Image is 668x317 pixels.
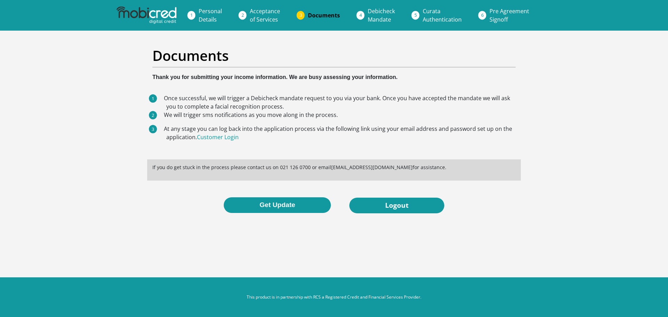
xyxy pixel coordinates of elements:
[152,74,398,80] b: Thank you for submitting your income information. We are busy assessing your information.
[423,7,462,23] span: Curata Authentication
[368,7,395,23] span: Debicheck Mandate
[197,133,239,141] a: Customer Login
[362,4,400,26] a: DebicheckMandate
[349,198,444,213] a: Logout
[193,4,228,26] a: PersonalDetails
[250,7,280,23] span: Acceptance of Services
[490,7,529,23] span: Pre Agreement Signoff
[224,197,331,213] button: Get Update
[141,294,527,300] p: This product is in partnership with RCS a Registered Credit and Financial Services Provider.
[166,125,516,141] li: At any stage you can log back into the application process via the following link using your emai...
[484,4,535,26] a: Pre AgreementSignoff
[152,47,516,64] h2: Documents
[308,11,340,19] span: Documents
[166,94,516,111] li: Once successful, we will trigger a Debicheck mandate request to you via your bank. Once you have ...
[152,164,516,171] p: If you do get stuck in the process please contact us on 021 126 0700 or email [EMAIL_ADDRESS][DOM...
[166,111,516,119] li: We will trigger sms notifications as you move along in the process.
[417,4,467,26] a: CurataAuthentication
[244,4,286,26] a: Acceptanceof Services
[117,7,176,24] img: mobicred logo
[199,7,222,23] span: Personal Details
[302,8,345,22] a: Documents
